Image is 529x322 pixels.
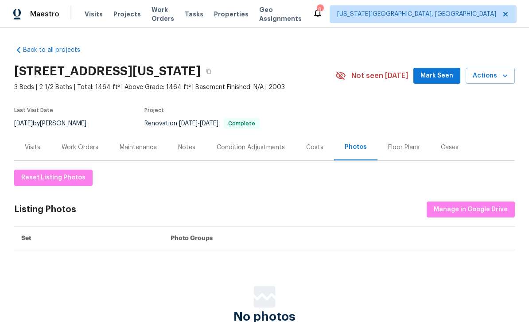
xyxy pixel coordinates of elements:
[185,11,203,17] span: Tasks
[466,68,515,84] button: Actions
[233,312,296,321] span: No photos
[337,10,496,19] span: [US_STATE][GEOGRAPHIC_DATA], [GEOGRAPHIC_DATA]
[25,143,40,152] div: Visits
[214,10,249,19] span: Properties
[113,10,141,19] span: Projects
[420,70,453,81] span: Mark Seen
[388,143,420,152] div: Floor Plans
[14,170,93,186] button: Reset Listing Photos
[144,108,164,113] span: Project
[317,5,323,14] div: 9
[217,143,285,152] div: Condition Adjustments
[473,70,508,81] span: Actions
[225,121,259,126] span: Complete
[21,172,86,183] span: Reset Listing Photos
[30,10,59,19] span: Maestro
[413,68,460,84] button: Mark Seen
[14,83,335,92] span: 3 Beds | 2 1/2 Baths | Total: 1464 ft² | Above Grade: 1464 ft² | Basement Finished: N/A | 2003
[351,71,408,80] span: Not seen [DATE]
[85,10,103,19] span: Visits
[259,5,302,23] span: Geo Assignments
[434,204,508,215] span: Manage in Google Drive
[152,5,174,23] span: Work Orders
[441,143,459,152] div: Cases
[179,120,198,127] span: [DATE]
[179,120,218,127] span: -
[14,118,97,129] div: by [PERSON_NAME]
[62,143,98,152] div: Work Orders
[427,202,515,218] button: Manage in Google Drive
[345,143,367,151] div: Photos
[201,63,217,79] button: Copy Address
[14,227,163,250] th: Set
[14,120,33,127] span: [DATE]
[14,205,76,214] div: Listing Photos
[14,46,99,54] a: Back to all projects
[14,67,201,76] h2: [STREET_ADDRESS][US_STATE]
[163,227,515,250] th: Photo Groups
[200,120,218,127] span: [DATE]
[144,120,260,127] span: Renovation
[306,143,323,152] div: Costs
[178,143,195,152] div: Notes
[120,143,157,152] div: Maintenance
[14,108,53,113] span: Last Visit Date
